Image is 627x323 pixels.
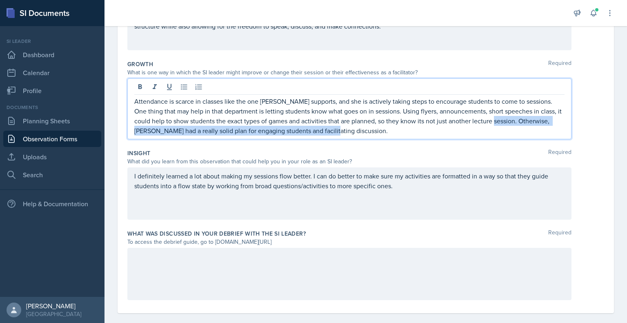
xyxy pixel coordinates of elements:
[548,149,571,157] span: Required
[3,196,101,212] div: Help & Documentation
[127,229,306,238] label: What was discussed in your debrief with the SI Leader?
[3,47,101,63] a: Dashboard
[127,68,571,77] div: What is one way in which the SI leader might improve or change their session or their effectivene...
[127,157,571,166] div: What did you learn from this observation that could help you in your role as an SI leader?
[127,149,150,157] label: Insight
[3,131,101,147] a: Observation Forms
[3,167,101,183] a: Search
[26,310,81,318] div: [GEOGRAPHIC_DATA]
[134,171,565,191] p: I definitely learned a lot about making my sessions flow better. I can do better to make sure my ...
[3,104,101,111] div: Documents
[3,149,101,165] a: Uploads
[548,229,571,238] span: Required
[3,65,101,81] a: Calendar
[134,96,565,136] p: Attendance is scarce in classes like the one [PERSON_NAME] supports, and she is actively taking s...
[26,302,81,310] div: [PERSON_NAME]
[3,38,101,45] div: Si leader
[127,60,153,68] label: Growth
[3,82,101,99] a: Profile
[3,113,101,129] a: Planning Sheets
[127,238,571,246] div: To access the debrief guide, go to [DOMAIN_NAME][URL]
[548,60,571,68] span: Required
